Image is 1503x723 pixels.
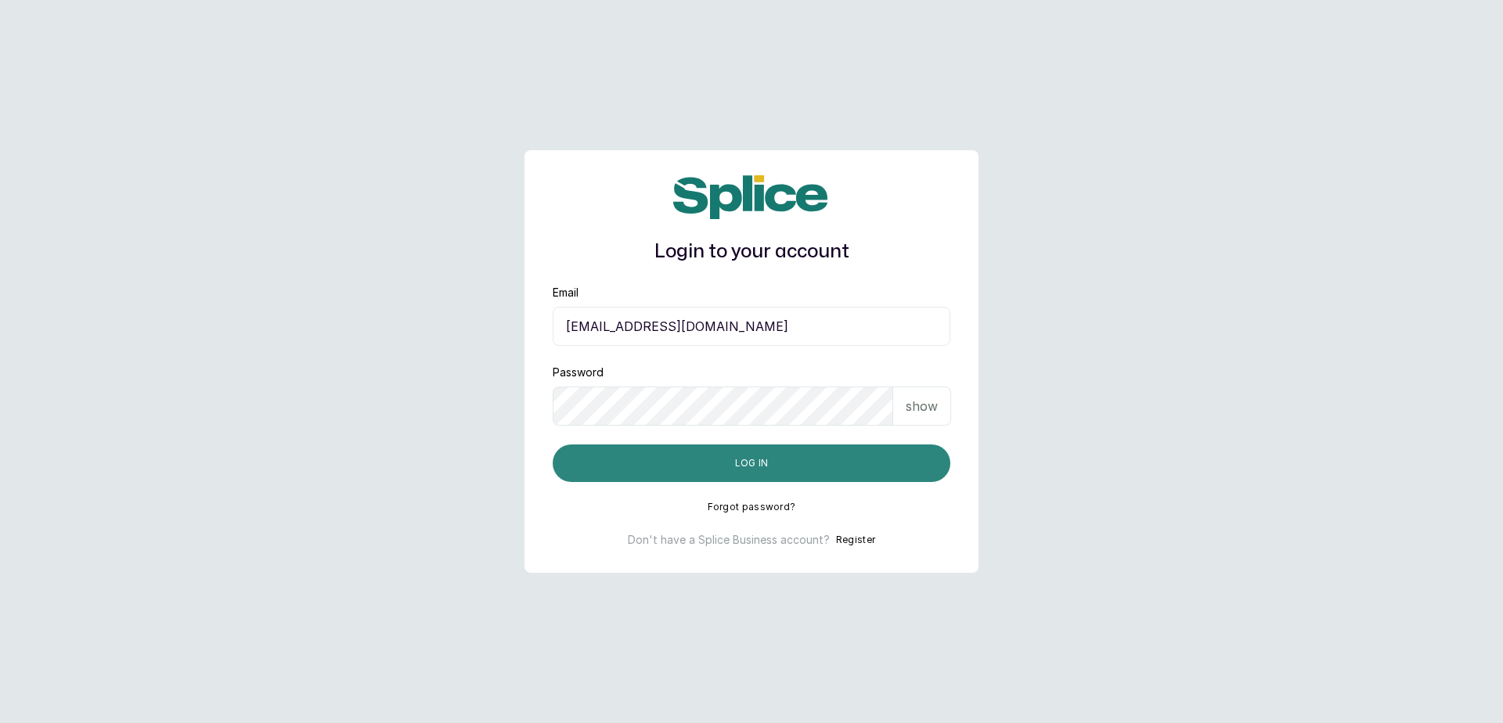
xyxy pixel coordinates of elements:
[708,501,796,513] button: Forgot password?
[628,532,830,548] p: Don't have a Splice Business account?
[553,238,950,266] h1: Login to your account
[553,285,578,300] label: Email
[906,397,938,415] p: show
[553,365,604,380] label: Password
[836,532,875,548] button: Register
[553,307,950,346] input: email@acme.com
[553,444,950,482] button: Log in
